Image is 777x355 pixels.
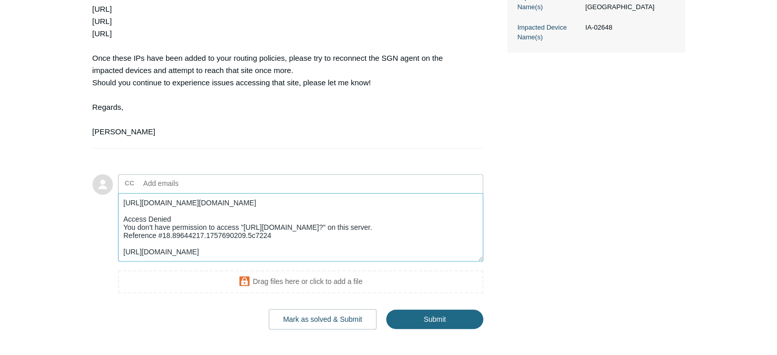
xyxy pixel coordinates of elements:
[386,310,483,329] input: Submit
[139,176,249,191] input: Add emails
[118,193,484,262] textarea: Add your reply
[517,22,580,42] dt: Impacted Device Name(s)
[580,22,675,33] dd: IA-02648
[269,309,376,329] button: Mark as solved & Submit
[125,176,134,191] label: CC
